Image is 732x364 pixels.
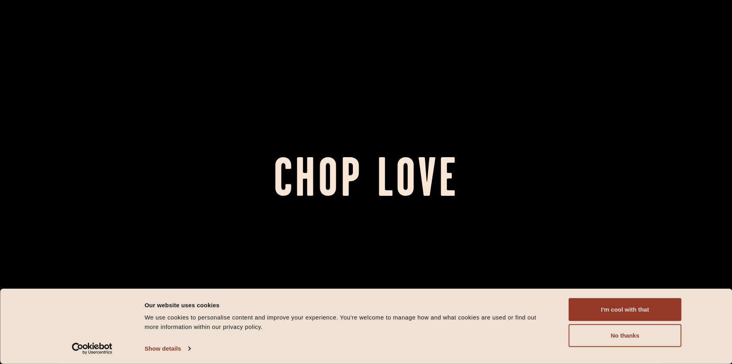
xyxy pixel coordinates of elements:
[145,313,551,332] div: We use cookies to personalise content and improve your experience. You're welcome to manage how a...
[145,300,551,310] div: Our website uses cookies
[569,298,682,321] button: I'm cool with that
[145,343,190,355] a: Show details
[58,343,127,355] a: Usercentrics Cookiebot - opens in a new window
[569,324,682,347] button: No thanks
